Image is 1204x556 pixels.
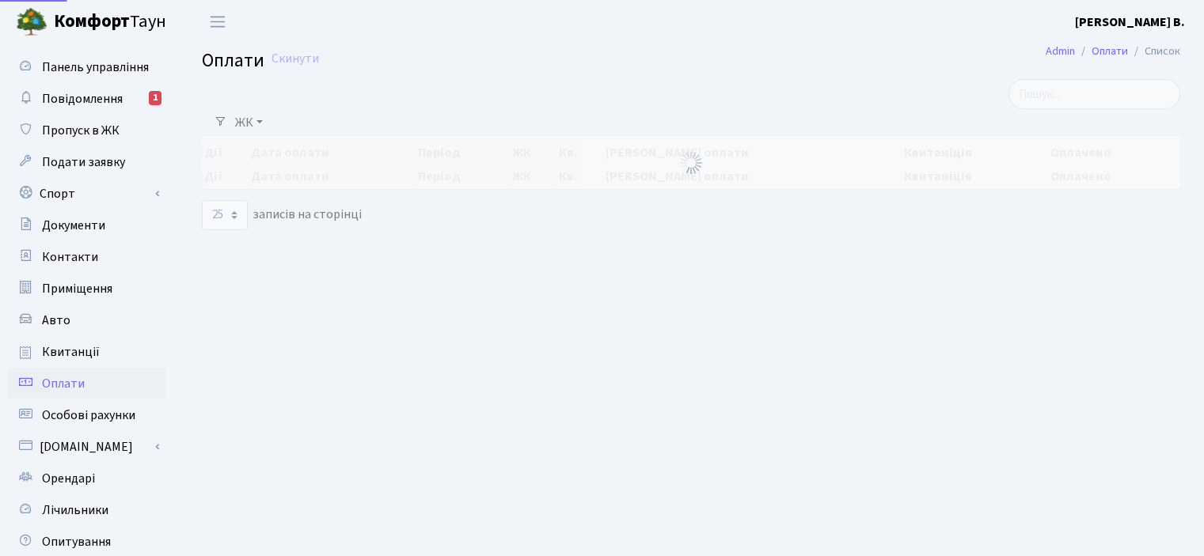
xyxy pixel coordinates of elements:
[42,343,100,361] span: Квитанції
[198,9,237,35] button: Переключити навігацію
[42,407,135,424] span: Особові рахунки
[42,59,149,76] span: Панель управління
[42,122,120,139] span: Пропуск в ЖК
[54,9,166,36] span: Таун
[202,200,362,230] label: записів на сторінці
[202,200,248,230] select: записів на сторінці
[8,399,166,431] a: Особові рахунки
[8,463,166,494] a: Орендарі
[8,431,166,463] a: [DOMAIN_NAME]
[42,280,112,297] span: Приміщення
[1128,43,1180,60] li: Список
[8,210,166,241] a: Документи
[8,178,166,210] a: Спорт
[42,501,108,519] span: Лічильники
[42,217,105,234] span: Документи
[1092,43,1128,59] a: Оплати
[8,115,166,146] a: Пропуск в ЖК
[42,248,98,266] span: Контакти
[42,312,70,329] span: Авто
[8,304,166,336] a: Авто
[1075,13,1185,31] b: [PERSON_NAME] В.
[678,150,704,176] img: Обробка...
[8,83,166,115] a: Повідомлення1
[1075,13,1185,32] a: [PERSON_NAME] В.
[229,109,269,136] a: ЖК
[8,146,166,178] a: Подати заявку
[1008,79,1180,109] input: Пошук...
[42,90,123,108] span: Повідомлення
[8,51,166,83] a: Панель управління
[8,241,166,273] a: Контакти
[8,336,166,368] a: Квитанції
[8,273,166,304] a: Приміщення
[42,153,125,171] span: Подати заявку
[54,9,130,34] b: Комфорт
[16,6,47,38] img: logo.png
[42,375,85,392] span: Оплати
[8,368,166,399] a: Оплати
[1022,35,1204,68] nav: breadcrumb
[1046,43,1075,59] a: Admin
[149,91,161,105] div: 1
[202,47,264,74] span: Оплати
[42,533,111,550] span: Опитування
[42,470,95,487] span: Орендарі
[272,51,319,66] a: Скинути
[8,494,166,526] a: Лічильники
